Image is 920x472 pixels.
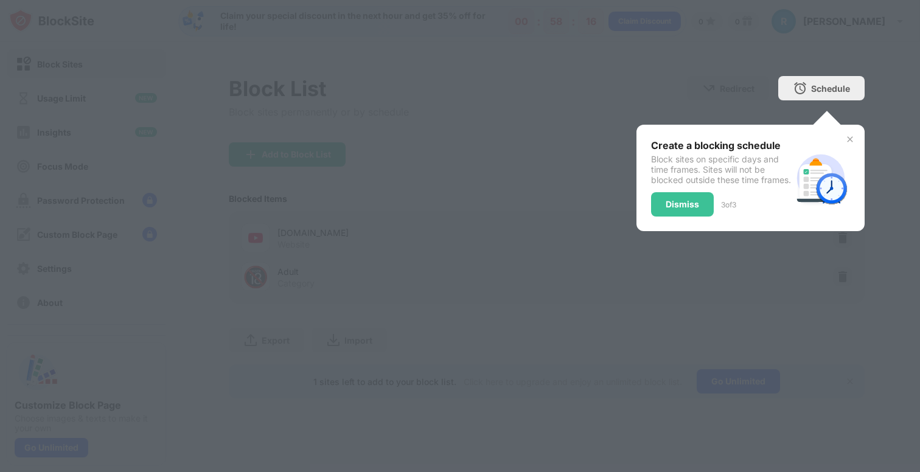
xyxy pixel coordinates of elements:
[651,139,792,151] div: Create a blocking schedule
[721,200,736,209] div: 3 of 3
[845,134,855,144] img: x-button.svg
[792,149,850,207] img: schedule.svg
[666,200,699,209] div: Dismiss
[651,154,792,185] div: Block sites on specific days and time frames. Sites will not be blocked outside these time frames.
[811,83,850,94] div: Schedule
